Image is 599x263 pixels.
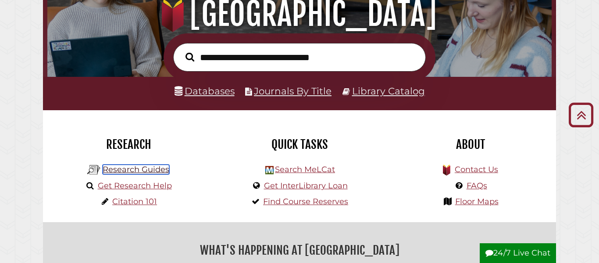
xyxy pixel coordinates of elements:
h2: Quick Tasks [221,137,378,152]
button: Search [181,50,199,64]
img: Hekman Library Logo [87,163,100,177]
a: Contact Us [455,165,498,174]
a: FAQs [467,181,487,191]
a: Search MeLCat [275,165,335,174]
h2: What's Happening at [GEOGRAPHIC_DATA] [50,240,549,260]
a: Get InterLibrary Loan [264,181,348,191]
img: Hekman Library Logo [265,166,274,174]
a: Find Course Reserves [263,197,348,206]
h2: Research [50,137,207,152]
a: Floor Maps [455,197,499,206]
h2: About [392,137,549,152]
a: Back to Top [565,108,597,122]
i: Search [185,52,194,62]
a: Journals By Title [254,85,332,97]
a: Library Catalog [352,85,425,97]
a: Research Guides [103,165,169,174]
a: Get Research Help [98,181,172,191]
a: Citation 101 [112,197,157,206]
a: Databases [175,85,235,97]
